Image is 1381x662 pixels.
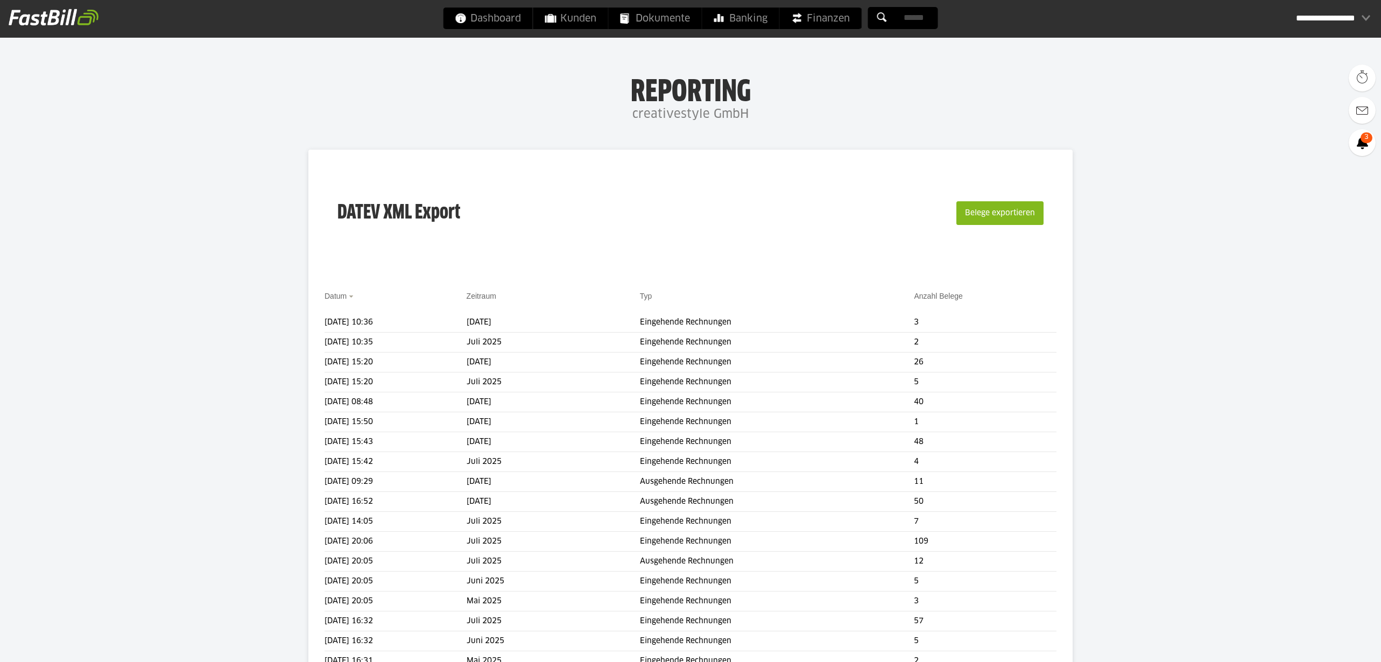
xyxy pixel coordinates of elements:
[914,631,1056,651] td: 5
[467,512,640,532] td: Juli 2025
[325,432,467,452] td: [DATE] 15:43
[455,8,521,29] span: Dashboard
[914,353,1056,372] td: 26
[467,372,640,392] td: Juli 2025
[9,9,98,26] img: fastbill_logo_white.png
[640,412,914,432] td: Eingehende Rechnungen
[640,552,914,572] td: Ausgehende Rechnungen
[325,631,467,651] td: [DATE] 16:32
[325,292,347,300] a: Datum
[1361,132,1372,143] span: 3
[914,372,1056,392] td: 5
[325,353,467,372] td: [DATE] 15:20
[640,572,914,591] td: Eingehende Rechnungen
[467,353,640,372] td: [DATE]
[640,611,914,631] td: Eingehende Rechnungen
[792,8,850,29] span: Finanzen
[467,452,640,472] td: Juli 2025
[621,8,690,29] span: Dokumente
[337,179,460,248] h3: DATEV XML Export
[914,313,1056,333] td: 3
[780,8,862,29] a: Finanzen
[640,591,914,611] td: Eingehende Rechnungen
[914,532,1056,552] td: 109
[640,512,914,532] td: Eingehende Rechnungen
[609,8,702,29] a: Dokumente
[467,412,640,432] td: [DATE]
[325,472,467,492] td: [DATE] 09:29
[467,572,640,591] td: Juni 2025
[325,492,467,512] td: [DATE] 16:52
[349,295,356,298] img: sort_desc.gif
[467,333,640,353] td: Juli 2025
[325,572,467,591] td: [DATE] 20:05
[467,631,640,651] td: Juni 2025
[640,292,652,300] a: Typ
[640,333,914,353] td: Eingehende Rechnungen
[640,392,914,412] td: Eingehende Rechnungen
[714,8,767,29] span: Banking
[325,392,467,412] td: [DATE] 08:48
[640,353,914,372] td: Eingehende Rechnungen
[325,452,467,472] td: [DATE] 15:42
[467,552,640,572] td: Juli 2025
[467,313,640,333] td: [DATE]
[640,452,914,472] td: Eingehende Rechnungen
[1349,129,1376,156] a: 3
[443,8,533,29] a: Dashboard
[108,76,1273,104] h1: Reporting
[467,392,640,412] td: [DATE]
[325,532,467,552] td: [DATE] 20:06
[640,532,914,552] td: Eingehende Rechnungen
[914,432,1056,452] td: 48
[640,472,914,492] td: Ausgehende Rechnungen
[914,412,1056,432] td: 1
[325,512,467,532] td: [DATE] 14:05
[325,552,467,572] td: [DATE] 20:05
[914,611,1056,631] td: 57
[325,591,467,611] td: [DATE] 20:05
[702,8,779,29] a: Banking
[467,611,640,631] td: Juli 2025
[640,492,914,512] td: Ausgehende Rechnungen
[640,313,914,333] td: Eingehende Rechnungen
[325,333,467,353] td: [DATE] 10:35
[914,292,962,300] a: Anzahl Belege
[914,392,1056,412] td: 40
[914,452,1056,472] td: 4
[640,432,914,452] td: Eingehende Rechnungen
[467,492,640,512] td: [DATE]
[467,292,496,300] a: Zeitraum
[914,572,1056,591] td: 5
[914,552,1056,572] td: 12
[467,532,640,552] td: Juli 2025
[325,611,467,631] td: [DATE] 16:32
[914,492,1056,512] td: 50
[467,591,640,611] td: Mai 2025
[914,333,1056,353] td: 2
[325,372,467,392] td: [DATE] 15:20
[533,8,608,29] a: Kunden
[1297,630,1370,657] iframe: Öffnet ein Widget, in dem Sie weitere Informationen finden
[467,472,640,492] td: [DATE]
[467,432,640,452] td: [DATE]
[914,472,1056,492] td: 11
[914,512,1056,532] td: 7
[914,591,1056,611] td: 3
[325,412,467,432] td: [DATE] 15:50
[956,201,1044,225] button: Belege exportieren
[640,631,914,651] td: Eingehende Rechnungen
[640,372,914,392] td: Eingehende Rechnungen
[325,313,467,333] td: [DATE] 10:36
[545,8,596,29] span: Kunden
